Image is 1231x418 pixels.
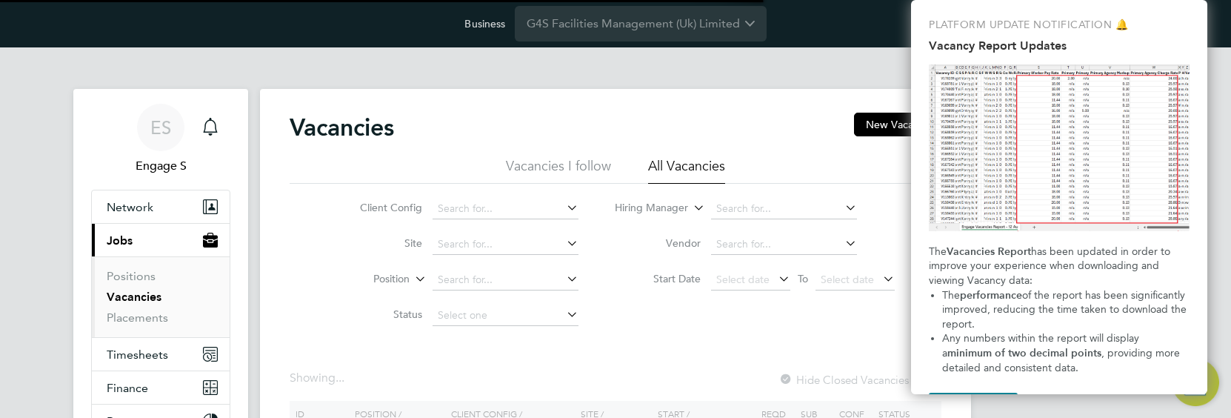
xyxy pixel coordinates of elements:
span: The [929,245,947,258]
input: Search for... [711,199,857,219]
a: Positions [107,269,156,283]
input: Select one [433,305,578,326]
span: ... [336,371,344,385]
span: Network [107,200,153,214]
label: Status [337,308,422,321]
span: ES [150,118,171,137]
input: Search for... [433,234,578,255]
input: Search for... [433,270,578,291]
input: Search for... [433,199,578,219]
input: Search for... [711,234,857,255]
label: Hiring Manager [603,201,688,216]
span: Finance [107,381,148,395]
li: Vacancies I follow [506,157,611,184]
h2: Vacancies [290,113,394,142]
label: Position [324,272,410,287]
span: To [793,269,813,288]
div: Showing [290,371,347,386]
span: Timesheets [107,348,168,362]
span: The [942,289,960,302]
li: All Vacancies [648,157,725,184]
span: Engage S [91,157,230,175]
span: Jobs [107,233,133,248]
label: Client Config [337,201,422,214]
strong: Vacancies Report [947,245,1031,258]
label: Site [337,236,422,250]
strong: minimum of two decimal points [947,347,1101,359]
h2: Vacancy Report Updates [929,39,1190,53]
p: PLATFORM UPDATE NOTIFICATION 🔔 [929,18,1190,33]
span: Select date [821,273,874,286]
span: has been updated in order to improve your experience when downloading and viewing Vacancy data: [929,245,1173,287]
span: Any numbers within the report will display a [942,332,1142,359]
span: of the report has been significantly improved, reducing the time taken to download the report. [942,289,1190,331]
a: Vacancies [107,290,161,304]
label: Vendor [615,236,701,250]
label: Start Date [615,272,701,285]
label: Business [464,17,505,30]
img: Highlight Columns with Numbers in the Vacancies Report [929,64,1190,231]
a: Placements [107,311,168,325]
strong: performance [960,289,1022,302]
a: Go to account details [91,104,230,175]
span: Select date [716,273,770,286]
label: Hide Closed Vacancies [778,373,909,387]
button: New Vacancy [854,113,941,136]
span: , providing more detailed and consistent data. [942,347,1183,374]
